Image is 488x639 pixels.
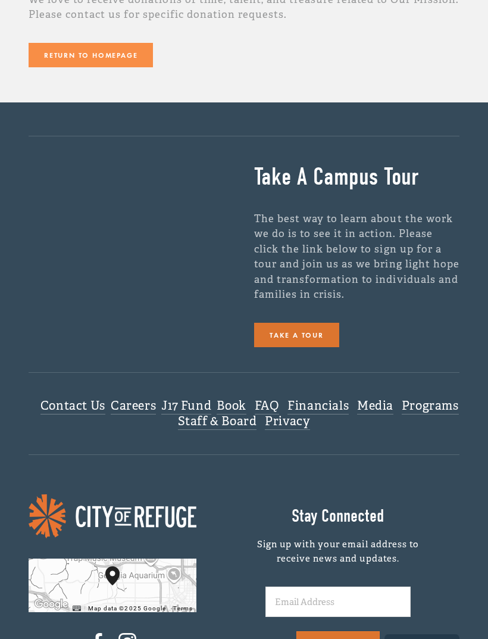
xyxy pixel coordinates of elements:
iframe: "Under One Roof" [29,163,234,278]
a: J17 Fund [161,399,211,415]
button: Keyboard shortcuts [73,605,81,613]
a: Media [357,399,393,415]
p: Sign up with your email address to receive news and updates. [240,538,437,566]
input: Email Address [265,587,411,618]
a: Terms [173,606,193,612]
a: Careers [111,399,156,415]
span: Map data ©2025 Google [88,606,165,612]
div: City of Refuge 1300 Joseph E. Boone Boulevard Northwest Atlanta, GA, 30314, United States [101,562,139,610]
a: Programs [402,399,459,415]
a: Take a Tour [254,323,339,348]
a: Open this area in Google Maps (opens a new window) [32,597,71,613]
a: Staff & Board [178,414,257,431]
a: Book [217,399,246,415]
p: The best way to learn about the work we do is to see it in action. Please click the link below to... [254,212,459,303]
a: Financials [287,399,349,415]
a: FAQ [255,399,280,415]
a: Contact Us [40,399,105,415]
h2: Take A Campus Tour [254,163,459,192]
a: Privacy [265,414,310,431]
a: Return to homepage [29,43,153,68]
img: Google [32,597,71,613]
img: COR LOGO.png [29,495,196,539]
h2: Stay Connected [240,506,437,528]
